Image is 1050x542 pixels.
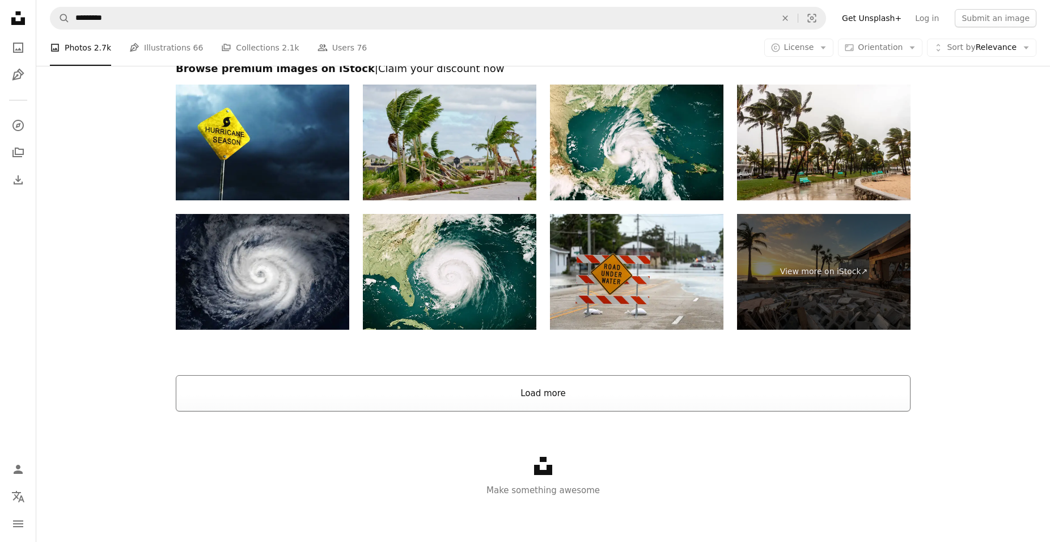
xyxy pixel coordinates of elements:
span: 66 [193,41,204,54]
a: View more on iStock↗ [737,214,911,330]
a: Download History [7,169,29,191]
button: Search Unsplash [50,7,70,29]
img: hurricane season sign yellow orange color storm weather nature climate wind environment danger sk... [176,85,349,200]
span: Orientation [858,43,903,52]
span: 76 [357,41,367,54]
a: Log in / Sign up [7,458,29,481]
button: Menu [7,512,29,535]
img: Hurricane Debby flooded street with road closed sign blocking driving of cars in Sarasota, Florid... [550,214,723,330]
a: Collections 2.1k [221,30,299,66]
img: Super Typhoon, tropical storm, cyclone, hurricane, tornado, over ocean. Weather background. Typho... [176,214,349,330]
button: Visual search [798,7,825,29]
button: Load more [176,375,911,411]
a: Explore [7,114,29,137]
span: 2.1k [282,41,299,54]
a: Illustrations 66 [129,30,203,66]
h2: Browse premium images on iStock [176,62,911,75]
img: Hurricane Helene 2024 Cloud Map Caribbean Sea 3D Render Color [550,85,723,200]
img: Hurricane Erin 20250820 Cloud Map Atlantic Ocean 3D Render Color [363,214,536,330]
a: Photos [7,36,29,59]
p: Make something awesome [36,484,1050,497]
a: Home — Unsplash [7,7,29,32]
a: Collections [7,141,29,164]
a: Illustrations [7,64,29,86]
span: Sort by [947,43,975,52]
button: Orientation [838,39,922,57]
button: Clear [773,7,798,29]
a: Log in [908,9,946,27]
button: License [764,39,834,57]
img: Palm trees hit by a hurricane in Miami Beach [737,85,911,200]
span: | Claim your discount now [375,62,505,74]
span: Relevance [947,42,1017,53]
button: Language [7,485,29,508]
button: Submit an image [955,9,1036,27]
span: License [784,43,814,52]
a: Get Unsplash+ [835,9,908,27]
a: Users 76 [317,30,367,66]
form: Find visuals sitewide [50,7,826,30]
button: Sort byRelevance [927,39,1036,57]
img: Trees fallen from tornadoes caused by Hurricane Milton Palm Beach Gardens Florida [363,85,536,200]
